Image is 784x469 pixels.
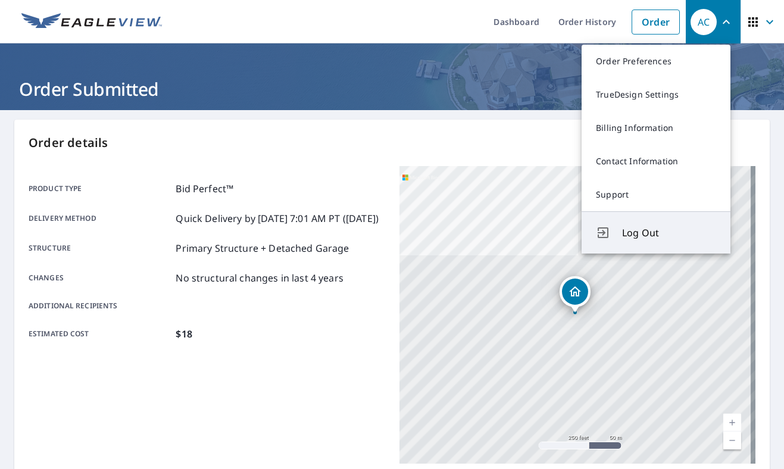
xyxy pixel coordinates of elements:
a: Current Level 17, Zoom In [723,414,741,432]
p: Structure [29,241,171,255]
p: Additional recipients [29,301,171,311]
a: Support [582,178,730,211]
button: Log Out [582,211,730,254]
p: Estimated cost [29,327,171,341]
div: Dropped pin, building 1, Residential property, 7261 Garden Rd Cincinnati, OH 45236 [560,276,591,313]
p: Order details [29,134,755,152]
p: Quick Delivery by [DATE] 7:01 AM PT ([DATE]) [176,211,379,226]
h1: Order Submitted [14,77,770,101]
a: Contact Information [582,145,730,178]
a: Order [632,10,680,35]
p: No structural changes in last 4 years [176,271,343,285]
a: Order Preferences [582,45,730,78]
p: Changes [29,271,171,285]
p: Product type [29,182,171,196]
div: AC [691,9,717,35]
p: Primary Structure + Detached Garage [176,241,349,255]
span: Log Out [622,226,716,240]
img: EV Logo [21,13,162,31]
p: Bid Perfect™ [176,182,233,196]
p: Delivery method [29,211,171,226]
a: Billing Information [582,111,730,145]
a: Current Level 17, Zoom Out [723,432,741,449]
a: TrueDesign Settings [582,78,730,111]
p: $18 [176,327,192,341]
